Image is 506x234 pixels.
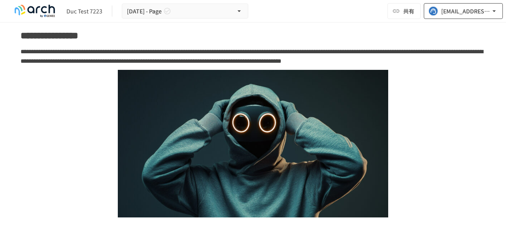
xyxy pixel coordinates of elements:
[403,7,414,15] span: 共有
[387,3,421,19] button: 共有
[66,7,102,15] div: Duc Test 7223
[9,5,60,17] img: logo-default@2x-9cf2c760.svg
[424,3,503,19] button: [EMAIL_ADDRESS][DOMAIN_NAME]
[122,4,248,19] button: [DATE] - Page
[127,6,162,16] span: [DATE] - Page
[441,6,490,16] div: [EMAIL_ADDRESS][DOMAIN_NAME]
